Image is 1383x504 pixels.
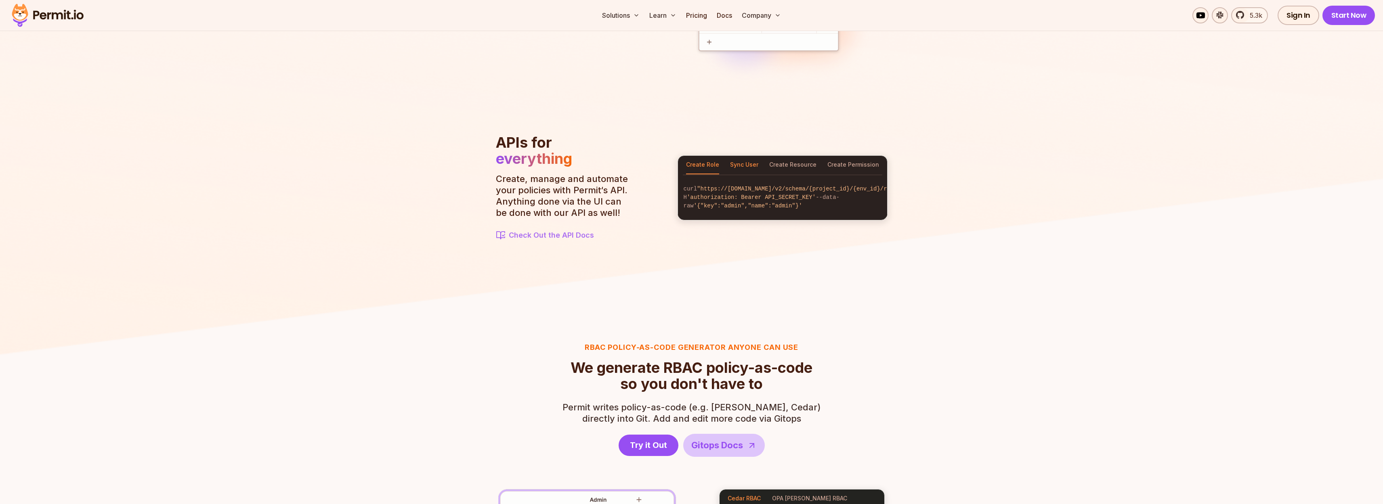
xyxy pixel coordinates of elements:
a: Pricing [683,7,710,23]
a: Try it Out [619,435,678,456]
span: 5.3k [1245,10,1262,20]
button: Company [739,7,784,23]
button: Solutions [599,7,643,23]
a: Start Now [1322,6,1375,25]
button: Create Permission [827,156,879,174]
span: "https://[DOMAIN_NAME]/v2/schema/{project_id}/{env_id}/roles" [697,186,904,192]
span: APIs for [496,134,552,151]
button: Sync User [730,156,758,174]
span: Gitops Docs [691,439,743,452]
button: Create Role [686,156,719,174]
a: 5.3k [1231,7,1268,23]
p: directly into Git. Add and edit more code via Gitops [562,402,821,424]
a: Gitops Docs [683,434,765,457]
span: 'authorization: Bearer API_SECRET_KEY' [687,194,816,201]
h3: RBAC Policy-as-code generator anyone can use [562,342,821,353]
p: Create, manage and automate your policies with Permit‘s API. Anything done via the UI can be done... [496,173,633,218]
span: We generate RBAC policy-as-code [571,360,812,376]
h2: so you don't have to [571,360,812,392]
img: Permit logo [8,2,87,29]
a: Docs [714,7,735,23]
button: Create Resource [769,156,816,174]
span: '{"key":"admin","name":"admin"}' [694,203,802,209]
span: Permit writes policy-as-code (e.g. [PERSON_NAME], Cedar) [562,402,821,413]
span: Try it Out [630,439,667,451]
a: Sign In [1278,6,1319,25]
a: Check Out the API Docs [496,230,633,241]
button: Learn [646,7,680,23]
span: everything [496,150,572,167]
span: Check Out the API Docs [509,230,594,241]
code: curl -H --data-raw [678,178,887,217]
